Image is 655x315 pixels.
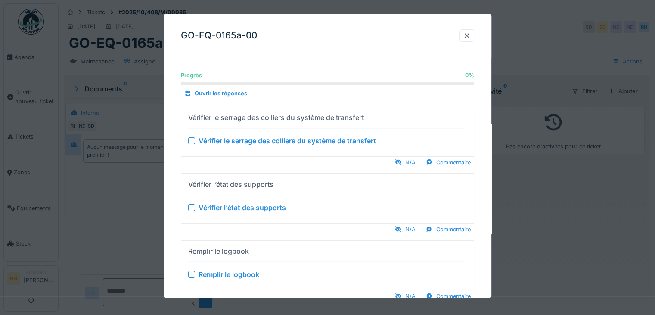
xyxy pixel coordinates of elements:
summary: Vérifier l’état des supports Vérifier l’état des supports [185,177,470,220]
div: Vérifier le serrage des colliers du système de transfert [199,135,376,145]
h3: GO-EQ-0165a-00 [181,30,257,41]
progress: 0 % [181,82,474,85]
div: Remplir le logbook [188,246,249,256]
div: Commentaire [422,224,474,235]
div: Vérifier l’état des supports [199,202,286,213]
div: Vérifier l’état des supports [188,179,273,189]
div: N/A [391,224,419,235]
div: Remplir le logbook [199,269,259,280]
div: N/A [391,290,419,302]
div: Progrès [181,71,202,79]
summary: Remplir le logbook Remplir le logbook [185,244,470,287]
summary: Vérifier le serrage des colliers du système de transfert Vérifier le serrage des colliers du syst... [185,110,470,152]
div: Ouvrir les réponses [181,88,251,99]
div: N/A [391,156,419,168]
div: Vérifier le serrage des colliers du système de transfert [188,112,364,122]
div: Commentaire [422,156,474,168]
div: 0 % [465,71,474,79]
div: Commentaire [422,290,474,302]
